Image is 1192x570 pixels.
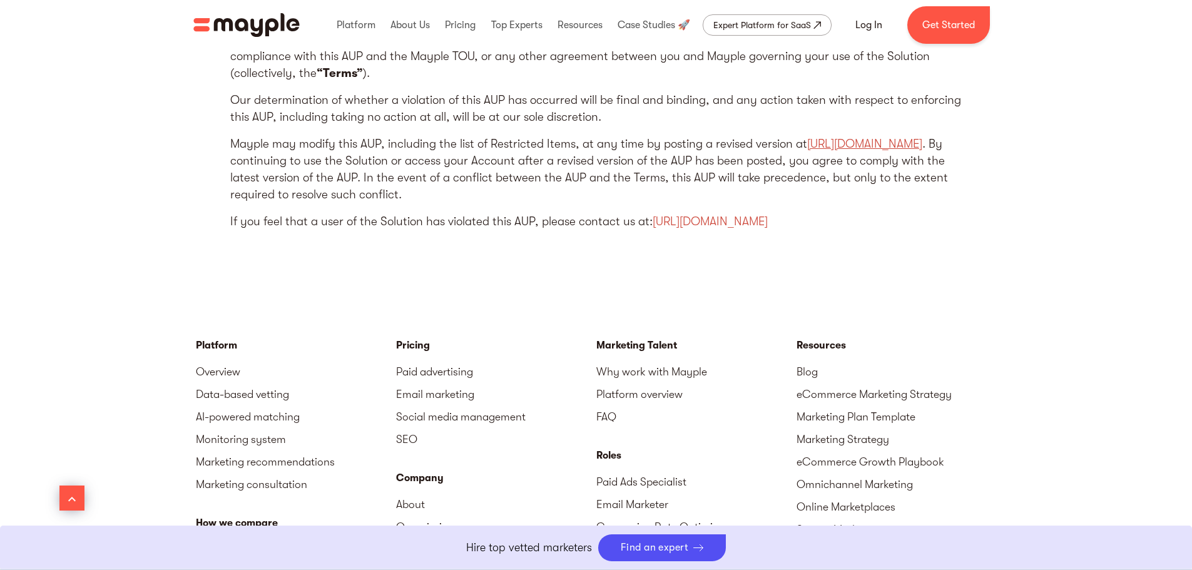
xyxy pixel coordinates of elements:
p: If you feel that a user of the Solution has violated this AUP, please contact us at: [230,213,962,230]
a: Monitoring system [196,428,396,450]
a: Marketing recommendations [196,450,396,473]
a: eCommerce Marketing Strategy [797,383,997,405]
div: Top Experts [488,5,546,45]
div: Platform [334,5,379,45]
p: Mayple may modify this AUP, including the list of Restricted Items, at any time by posting a revi... [230,136,962,203]
a: About [396,493,596,516]
div: Find an expert [621,542,689,554]
a: AI-powered matching [196,405,396,428]
a: [URL][DOMAIN_NAME] [653,215,768,228]
a: [URL][DOMAIN_NAME] [807,137,922,151]
p: Our determination of whether a violation of this AUP has occurred will be final and binding, and ... [230,92,962,126]
a: Social media management [396,405,596,428]
a: Our mission [396,516,596,538]
a: Pricing [396,338,596,353]
div: How we compare [196,516,396,531]
a: Marketing Plan Template [797,405,997,428]
div: Pricing [442,5,479,45]
a: Service Marketing [797,518,997,541]
a: Marketing consultation [196,473,396,496]
a: Data-based vetting [196,383,396,405]
a: home [193,13,300,37]
a: SEO [396,428,596,450]
a: Paid Ads Specialist [596,471,797,493]
p: Mayple has the right, but not the obligation, to monitor or investigate any User Content and your... [230,31,962,82]
a: Email Marketer [596,493,797,516]
img: Mayple logo [193,13,300,37]
a: Platform overview [596,383,797,405]
div: Marketing Talent [596,338,797,353]
a: Expert Platform for SaaS [703,14,832,36]
a: Blog [797,360,997,383]
a: FAQ [596,405,797,428]
div: Expert Platform for SaaS [713,18,811,33]
a: Conversion Rate Optimizer [596,516,797,538]
img: back to top of the page [64,492,79,507]
a: Online Marketplaces [797,496,997,518]
div: Roles [596,448,797,463]
a: Paid advertising [396,360,596,383]
a: Overview [196,360,396,383]
a: Email marketing [396,383,596,405]
a: Marketing Strategy [797,428,997,450]
a: eCommerce Growth Playbook [797,450,997,473]
div: Resources [554,5,606,45]
div: Company [396,471,596,486]
strong: “Terms” [317,66,363,80]
a: Omnichannel Marketing [797,473,997,496]
a: Get Started [907,6,990,44]
div: About Us [387,5,433,45]
div: Resources [797,338,997,353]
a: Why work with Mayple [596,360,797,383]
p: Hire top vetted marketers [466,539,592,556]
div: Platform [196,338,396,353]
a: Log In [840,10,897,40]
